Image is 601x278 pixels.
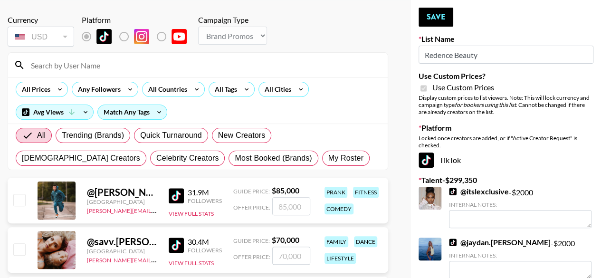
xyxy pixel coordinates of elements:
[82,15,194,25] div: Platform
[10,29,72,45] div: USD
[419,34,593,44] label: List Name
[233,237,270,244] span: Guide Price:
[419,175,593,185] label: Talent - $ 299,350
[169,210,214,217] button: View Full Stats
[449,252,591,259] div: Internal Notes:
[188,188,222,197] div: 31.9M
[8,15,74,25] div: Currency
[455,101,516,108] em: for bookers using this list
[62,130,124,141] span: Trending (Brands)
[449,187,591,228] div: - $ 2000
[419,8,453,27] button: Save
[198,15,267,25] div: Campaign Type
[188,237,222,247] div: 30.4M
[419,94,593,115] div: Display custom prices to list viewers. Note: This will lock currency and campaign type . Cannot b...
[143,82,189,96] div: All Countries
[272,186,299,195] strong: $ 85,000
[16,105,93,119] div: Avg Views
[82,27,194,47] div: List locked to TikTok.
[419,123,593,133] label: Platform
[419,71,593,81] label: Use Custom Prices?
[37,130,46,141] span: All
[272,235,299,244] strong: $ 70,000
[98,105,167,119] div: Match Any Tags
[233,253,270,260] span: Offer Price:
[87,236,157,248] div: @ savv.[PERSON_NAME]
[324,253,356,264] div: lifestyle
[354,236,377,247] div: dance
[449,239,457,246] img: TikTok
[96,29,112,44] img: TikTok
[188,247,222,254] div: Followers
[169,238,184,253] img: TikTok
[272,197,310,215] input: 85,000
[209,82,239,96] div: All Tags
[272,247,310,265] input: 70,000
[8,25,74,48] div: Currency is locked to USD
[169,259,214,267] button: View Full Stats
[16,82,52,96] div: All Prices
[449,238,551,247] a: @jaydan.[PERSON_NAME]
[419,153,434,168] img: TikTok
[328,153,363,164] span: My Roster
[169,188,184,203] img: TikTok
[233,188,270,195] span: Guide Price:
[87,205,228,214] a: [PERSON_NAME][EMAIL_ADDRESS][DOMAIN_NAME]
[172,29,187,44] img: YouTube
[72,82,123,96] div: Any Followers
[233,204,270,211] span: Offer Price:
[449,201,591,208] div: Internal Notes:
[87,186,157,198] div: @ [PERSON_NAME].[PERSON_NAME]
[419,134,593,149] div: Locked once creators are added, or if "Active Creator Request" is checked.
[188,197,222,204] div: Followers
[25,58,382,73] input: Search by User Name
[259,82,293,96] div: All Cities
[140,130,202,141] span: Quick Turnaround
[324,236,348,247] div: family
[156,153,219,164] span: Celebrity Creators
[353,187,379,198] div: fitness
[324,203,353,214] div: comedy
[87,248,157,255] div: [GEOGRAPHIC_DATA]
[235,153,312,164] span: Most Booked (Brands)
[449,188,457,195] img: TikTok
[218,130,266,141] span: New Creators
[134,29,149,44] img: Instagram
[87,198,157,205] div: [GEOGRAPHIC_DATA]
[449,187,509,196] a: @itslexclusive
[324,187,347,198] div: prank
[432,83,494,92] span: Use Custom Prices
[22,153,140,164] span: [DEMOGRAPHIC_DATA] Creators
[87,255,228,264] a: [PERSON_NAME][EMAIL_ADDRESS][DOMAIN_NAME]
[419,153,593,168] div: TikTok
